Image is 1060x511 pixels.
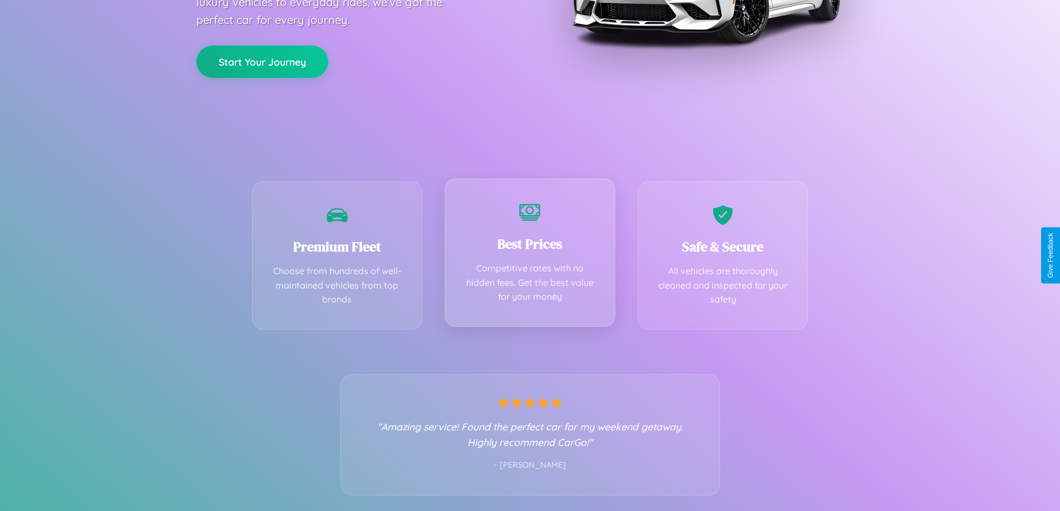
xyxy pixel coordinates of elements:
p: Choose from hundreds of well-maintained vehicles from top brands [269,264,406,307]
h3: Premium Fleet [269,237,406,256]
div: Give Feedback [1047,233,1054,278]
button: Start Your Journey [196,46,328,78]
h3: Best Prices [462,235,598,253]
p: - [PERSON_NAME] [363,458,697,473]
p: All vehicles are thoroughly cleaned and inspected for your safety [655,264,791,307]
p: "Amazing service! Found the perfect car for my weekend getaway. Highly recommend CarGo!" [363,419,697,450]
p: Competitive rates with no hidden fees. Get the best value for your money [462,261,598,304]
h3: Safe & Secure [655,237,791,256]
